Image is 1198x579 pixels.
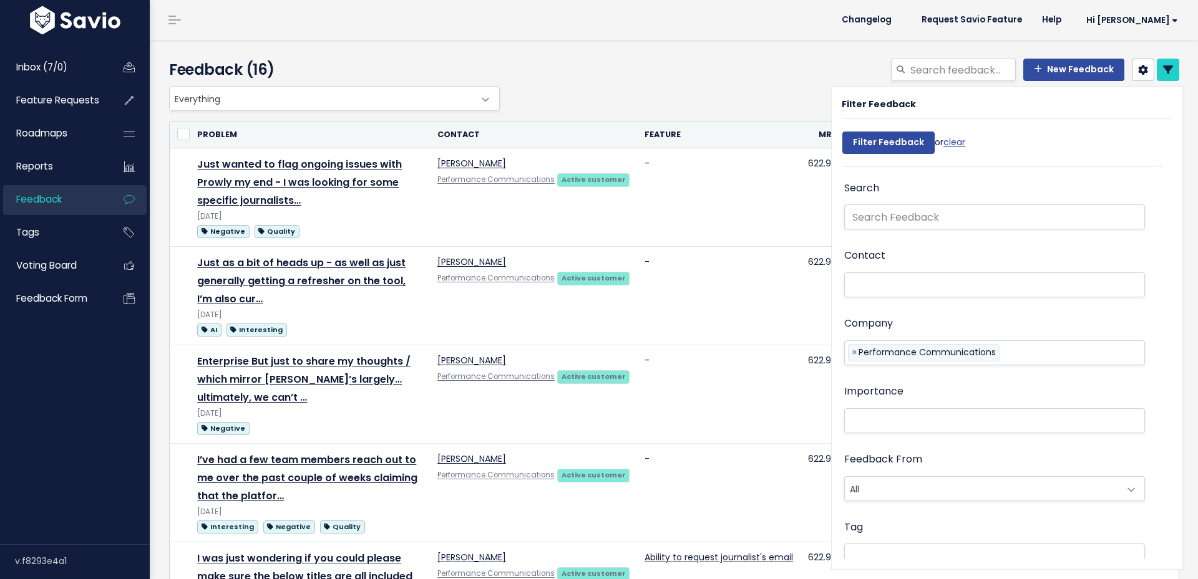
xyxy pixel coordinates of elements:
span: Feedback [16,193,62,206]
a: AI [197,322,221,337]
li: Performance Communications [848,344,1000,361]
strong: Active customer [562,470,626,480]
span: Everything [170,87,474,110]
a: New Feedback [1023,59,1124,81]
div: or [842,125,965,166]
a: Quality [320,519,365,534]
td: 622.94 [801,247,845,345]
th: Contact [430,122,637,148]
a: [PERSON_NAME] [437,157,506,170]
a: Feedback form [3,284,104,313]
a: Interesting [226,322,287,337]
span: Reports [16,160,53,173]
a: Enterprise But just to share my thoughts / which mirror [PERSON_NAME]’s largely… ultimately, we c... [197,354,411,404]
td: 622.94 [801,148,845,247]
strong: Active customer [562,273,626,283]
td: - [637,444,801,542]
input: Search Feedback [844,204,1145,229]
a: Help [1032,11,1071,29]
a: Active customer [557,567,630,579]
a: Ability to request journalist's email [645,551,793,563]
span: Negative [197,225,249,238]
a: Just wanted to flag ongoing issues with Prowly my end - I was looking for some specific journalists… [197,157,402,208]
a: Inbox (7/0) [3,53,104,82]
span: Quality [320,520,365,534]
a: Negative [197,420,249,436]
a: Feedback [3,185,104,214]
a: Interesting [197,519,258,534]
span: Feature Requests [16,93,99,107]
span: Negative [197,422,249,435]
span: Interesting [197,520,258,534]
a: [PERSON_NAME] [437,551,506,563]
div: [DATE] [197,407,422,420]
a: Voting Board [3,251,104,280]
div: [DATE] [197,210,422,223]
a: Performance Communications [437,568,555,578]
a: Quality [255,223,299,239]
a: Tags [3,218,104,247]
span: All [844,476,1145,501]
div: v.f8293e4a1 [15,545,150,577]
a: clear [943,136,965,148]
span: Everything [169,86,500,111]
strong: Active customer [562,175,626,184]
a: Just as a bit of heads up - as well as just generally getting a refresher on the tool, I’m also cur… [197,256,406,306]
label: Contact [844,247,885,265]
a: Negative [263,519,315,534]
label: Tag [844,519,863,537]
td: - [637,345,801,444]
label: Company [844,315,893,333]
span: Voting Board [16,259,77,272]
a: Active customer [557,173,630,185]
a: Performance Communications [437,470,555,480]
a: [PERSON_NAME] [437,354,506,366]
th: Mrr [801,122,845,148]
a: Active customer [557,468,630,481]
a: Active customer [557,271,630,284]
td: 622.94 [801,345,845,444]
span: Negative [263,520,315,534]
span: Roadmaps [16,127,67,140]
input: Filter Feedback [842,132,935,154]
div: [DATE] [197,505,422,519]
a: Feature Requests [3,86,104,115]
td: - [637,148,801,247]
td: - [637,247,801,345]
span: Feedback form [16,292,87,305]
a: I’ve had a few team members reach out to me over the past couple of weeks claiming that the platfor… [197,452,417,503]
span: Inbox (7/0) [16,60,67,74]
label: Feedback From [844,451,922,469]
span: Quality [255,225,299,238]
a: Performance Communications [437,371,555,381]
a: Roadmaps [3,119,104,148]
strong: Active customer [562,568,626,578]
th: Feature [637,122,801,148]
a: Performance Communications [437,273,555,283]
a: Negative [197,223,249,239]
h4: Feedback (16) [169,59,494,81]
label: Search [844,179,879,198]
strong: Active customer [562,371,626,381]
span: Interesting [226,323,287,337]
a: Hi [PERSON_NAME] [1071,11,1188,30]
a: Reports [3,152,104,181]
a: [PERSON_NAME] [437,452,506,465]
span: Tags [16,226,39,239]
a: Request Savio Feature [912,11,1032,29]
img: logo-white.9d6f32f41409.svg [27,6,124,34]
a: Performance Communications [437,175,555,184]
td: 622.94 [801,444,845,542]
label: Importance [844,383,903,401]
strong: Filter Feedback [842,98,916,110]
div: [DATE] [197,309,422,322]
a: Active customer [557,370,630,382]
span: AI [197,323,221,337]
input: Search feedback... [909,59,1016,81]
span: Hi [PERSON_NAME] [1086,16,1178,25]
span: Changelog [842,16,892,24]
a: [PERSON_NAME] [437,256,506,268]
span: × [852,345,857,360]
th: Problem [190,122,430,148]
span: All [845,477,1119,500]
